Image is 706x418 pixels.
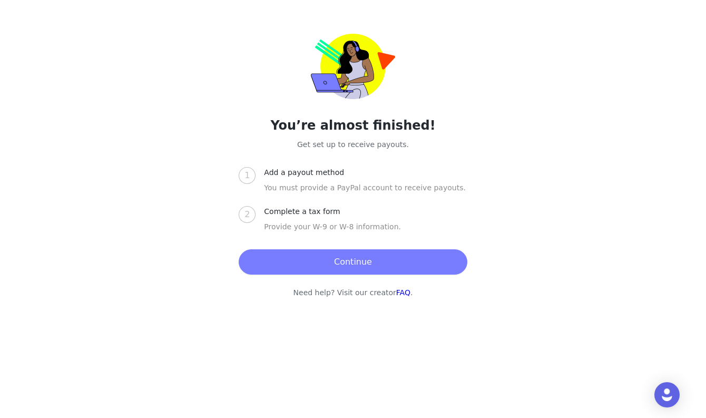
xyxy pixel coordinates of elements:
[182,116,524,135] h2: You’re almost finished!
[239,249,467,275] button: Continue
[264,167,352,178] div: Add a payout method
[396,288,410,297] a: FAQ
[654,382,680,407] div: Open Intercom Messenger
[264,221,467,245] div: Provide your W-9 or W-8 information.
[182,287,524,298] p: Need help? Visit our creator .
[264,206,348,217] div: Complete a tax form
[182,139,524,150] p: Get set up to receive payouts.
[244,209,250,219] span: 2
[311,34,395,99] img: trolley-payout-onboarding.png
[264,182,467,206] div: You must provide a PayPal account to receive payouts.
[244,170,250,180] span: 1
